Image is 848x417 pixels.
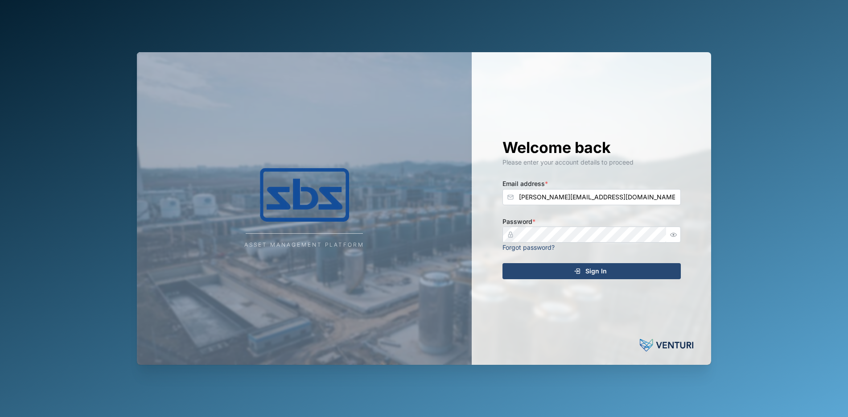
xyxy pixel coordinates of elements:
[502,217,535,227] label: Password
[215,168,394,222] img: Company Logo
[585,264,607,279] span: Sign In
[244,241,364,249] div: Asset Management Platform
[502,263,681,279] button: Sign In
[640,336,693,354] img: Powered by: Venturi
[502,179,548,189] label: Email address
[502,189,681,205] input: Enter your email
[502,157,681,167] div: Please enter your account details to proceed
[502,244,555,251] a: Forgot password?
[502,138,681,157] h1: Welcome back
